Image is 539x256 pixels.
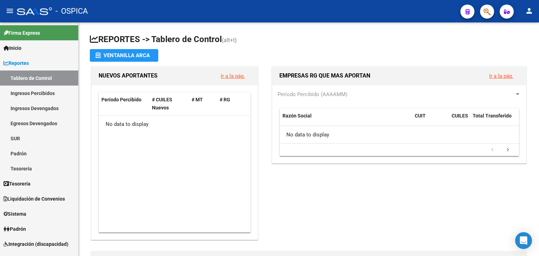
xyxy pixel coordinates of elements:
[412,108,449,132] datatable-header-cell: CUIT
[473,113,512,119] span: Total Transferido
[489,73,513,79] a: Ir a la pág.
[278,91,347,97] span: Período Percibido (AAAAMM)
[99,92,149,115] datatable-header-cell: Período Percibido
[280,108,412,132] datatable-header-cell: Razón Social
[470,108,519,132] datatable-header-cell: Total Transferido
[525,7,533,15] mat-icon: person
[4,195,65,203] span: Liquidación de Convenios
[449,108,470,132] datatable-header-cell: CUILES
[279,72,370,79] span: EMPRESAS RG QUE MAS APORTAN
[4,44,21,52] span: Inicio
[220,97,230,102] span: # RG
[192,97,203,102] span: # MT
[222,37,237,43] span: (alt+t)
[90,49,158,62] button: Ventanilla ARCA
[415,113,426,119] span: CUIT
[6,7,14,15] mat-icon: menu
[4,29,40,37] span: Firma Express
[152,97,172,110] span: # CUILES Nuevos
[4,240,68,248] span: Integración (discapacidad)
[99,72,158,79] span: NUEVOS APORTANTES
[486,146,499,154] a: go to previous page
[4,225,26,233] span: Padrón
[149,92,189,115] datatable-header-cell: # CUILES Nuevos
[484,69,519,82] button: Ir a la pág.
[4,180,31,188] span: Tesorería
[55,4,88,19] span: - OSPICA
[280,126,519,143] div: No data to display
[221,73,245,79] a: Ir a la pág.
[452,113,468,119] span: CUILES
[4,210,26,218] span: Sistema
[215,69,251,82] button: Ir a la pág.
[90,34,528,46] h1: REPORTES -> Tablero de Control
[282,113,312,119] span: Razón Social
[95,49,153,62] div: Ventanilla ARCA
[101,97,141,102] span: Período Percibido
[4,59,29,67] span: Reportes
[515,232,532,249] div: Open Intercom Messenger
[217,92,245,115] datatable-header-cell: # RG
[99,116,250,133] div: No data to display
[501,146,514,154] a: go to next page
[189,92,217,115] datatable-header-cell: # MT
